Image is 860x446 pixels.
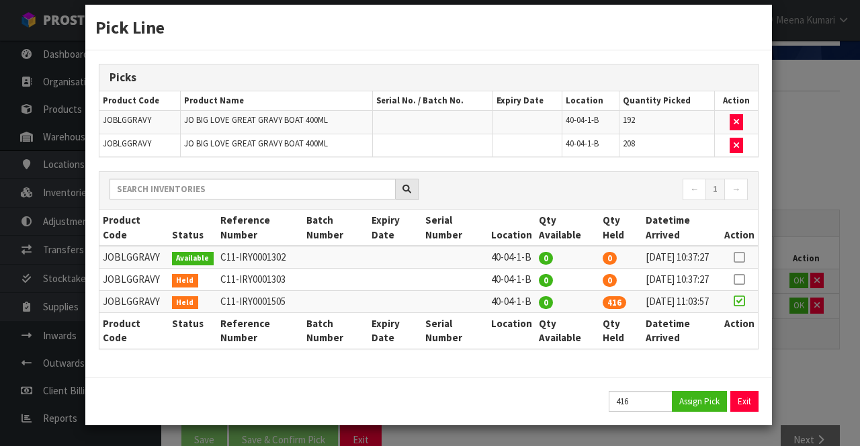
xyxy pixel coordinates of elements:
td: JOBLGGRAVY [99,246,169,268]
td: [DATE] 10:37:27 [642,269,721,291]
button: Assign Pick [672,391,727,412]
span: Held [172,296,199,310]
th: Quantity Picked [619,91,714,111]
span: 0 [539,252,553,265]
input: Quantity Picked [609,391,673,412]
span: 192 [623,114,635,126]
button: Exit [730,391,759,412]
th: Location [488,210,535,246]
th: Serial Number [422,210,487,246]
th: Product Code [99,312,169,348]
th: Batch Number [303,312,368,348]
th: Status [169,210,218,246]
th: Action [721,210,758,246]
td: C11-IRY0001303 [217,269,303,291]
span: JO BIG LOVE GREAT GRAVY BOAT 400ML [184,138,328,149]
td: 40-04-1-B [488,269,535,291]
h3: Pick Line [95,15,762,40]
span: Available [172,252,214,265]
th: Qty Available [535,210,599,246]
th: Action [715,91,758,111]
th: Batch Number [303,210,368,246]
td: 40-04-1-B [488,291,535,313]
a: → [724,179,748,200]
th: Datetime Arrived [642,210,721,246]
th: Qty Available [535,312,599,348]
a: ← [683,179,706,200]
td: JOBLGGRAVY [99,269,169,291]
span: 208 [623,138,635,149]
th: Reference Number [217,210,303,246]
td: [DATE] 11:03:57 [642,291,721,313]
td: 40-04-1-B [488,246,535,268]
th: Location [562,91,619,111]
span: 0 [539,274,553,287]
span: JOBLGGRAVY [103,114,151,126]
span: 0 [603,274,617,287]
td: JOBLGGRAVY [99,291,169,313]
th: Expiry Date [368,312,422,348]
th: Serial No. / Batch No. [372,91,492,111]
th: Reference Number [217,312,303,348]
th: Product Code [99,210,169,246]
a: 1 [705,179,725,200]
th: Status [169,312,218,348]
th: Product Name [180,91,372,111]
nav: Page navigation [439,179,748,202]
span: Held [172,274,199,287]
span: 416 [603,296,626,309]
th: Qty Held [599,210,643,246]
th: Product Code [99,91,180,111]
span: 40-04-1-B [566,114,599,126]
input: Search inventories [110,179,396,199]
th: Expiry Date [492,91,562,111]
th: Location [488,312,535,348]
th: Serial Number [422,312,487,348]
th: Qty Held [599,312,643,348]
th: Expiry Date [368,210,422,246]
span: JO BIG LOVE GREAT GRAVY BOAT 400ML [184,114,328,126]
td: C11-IRY0001505 [217,291,303,313]
span: 0 [603,252,617,265]
span: JOBLGGRAVY [103,138,151,149]
h3: Picks [110,71,748,84]
span: 40-04-1-B [566,138,599,149]
th: Action [721,312,758,348]
td: C11-IRY0001302 [217,246,303,268]
td: [DATE] 10:37:27 [642,246,721,268]
th: Datetime Arrived [642,312,721,348]
span: 0 [539,296,553,309]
